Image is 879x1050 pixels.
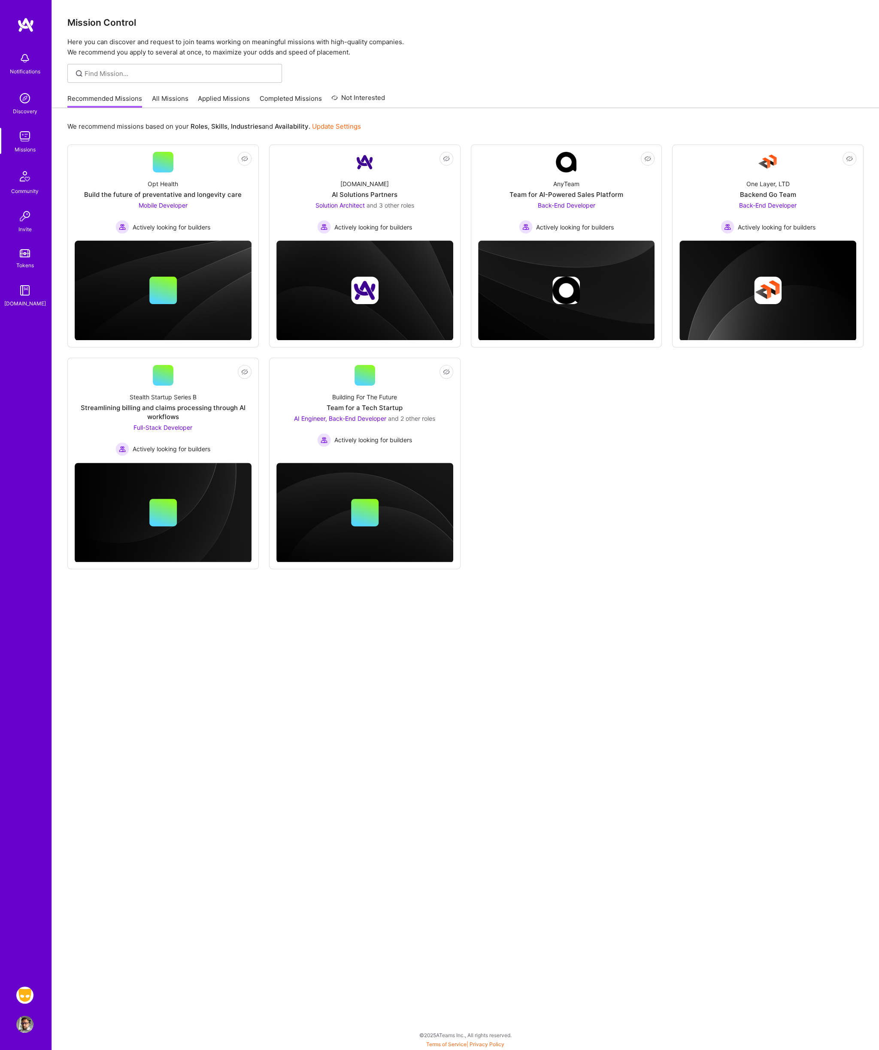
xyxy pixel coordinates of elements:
[260,94,322,108] a: Completed Missions
[14,1016,36,1033] a: User Avatar
[478,241,655,341] img: cover
[85,69,276,78] input: Find Mission...
[478,152,655,234] a: Company LogoAnyTeamTeam for AI-Powered Sales PlatformBack-End Developer Actively looking for buil...
[16,50,33,67] img: bell
[746,179,790,188] div: One Layer, LTD
[536,223,614,232] span: Actively looking for builders
[754,277,782,304] img: Company logo
[10,67,40,76] div: Notifications
[115,220,129,234] img: Actively looking for builders
[351,277,379,304] img: Company logo
[519,220,533,234] img: Actively looking for builders
[738,223,815,232] span: Actively looking for builders
[294,415,386,422] span: AI Engineer, Back-End Developer
[13,107,37,116] div: Discovery
[11,187,39,196] div: Community
[231,122,262,130] b: Industries
[509,190,623,199] div: Team for AI-Powered Sales Platform
[16,1016,33,1033] img: User Avatar
[679,152,856,234] a: Company LogoOne Layer, LTDBackend Go TeamBack-End Developer Actively looking for buildersActively...
[20,249,30,257] img: tokens
[276,152,453,234] a: Company Logo[DOMAIN_NAME]AI Solutions PartnersSolution Architect and 3 other rolesActively lookin...
[758,152,778,172] img: Company Logo
[355,152,375,172] img: Company Logo
[241,368,248,375] i: icon EyeClosed
[133,424,192,431] span: Full-Stack Developer
[426,1041,504,1047] span: |
[553,179,579,188] div: AnyTeam
[133,223,210,232] span: Actively looking for builders
[332,190,397,199] div: AI Solutions Partners
[75,152,252,234] a: Opt HealthBuild the future of preventative and longevity careMobile Developer Actively looking fo...
[75,403,252,421] div: Streamlining billing and claims processing through AI workflows
[133,444,210,453] span: Actively looking for builders
[470,1041,504,1047] a: Privacy Policy
[334,223,412,232] span: Actively looking for builders
[846,155,853,162] i: icon EyeClosed
[75,463,252,563] img: cover
[317,433,331,447] img: Actively looking for builders
[332,392,397,401] div: Building For The Future
[191,122,208,130] b: Roles
[74,69,84,78] i: icon SearchGrey
[327,403,403,412] div: Team for a Tech Startup
[16,261,34,270] div: Tokens
[740,190,796,199] div: Backend Go Team
[443,368,450,375] i: icon EyeClosed
[312,122,361,130] a: Update Settings
[52,1024,879,1046] div: © 2025 ATeams Inc., All rights reserved.
[211,122,227,130] b: Skills
[17,17,34,33] img: logo
[4,299,46,308] div: [DOMAIN_NAME]
[317,220,331,234] img: Actively looking for builders
[14,987,36,1004] a: Grindr: Mobile + BE + Cloud
[148,179,178,188] div: Opt Health
[241,155,248,162] i: icon EyeClosed
[315,202,365,209] span: Solution Architect
[276,241,453,341] img: cover
[67,37,864,57] p: Here you can discover and request to join teams working on meaningful missions with high-quality ...
[276,463,453,563] img: cover
[340,179,389,188] div: [DOMAIN_NAME]
[331,93,385,108] a: Not Interested
[552,277,580,304] img: Company logo
[16,987,33,1004] img: Grindr: Mobile + BE + Cloud
[18,225,32,234] div: Invite
[67,122,361,131] p: We recommend missions based on your , , and .
[84,190,242,199] div: Build the future of preventative and longevity care
[139,202,188,209] span: Mobile Developer
[67,17,864,28] h3: Mission Control
[16,208,33,225] img: Invite
[67,94,142,108] a: Recommended Missions
[644,155,651,162] i: icon EyeClosed
[679,241,856,341] img: cover
[426,1041,467,1047] a: Terms of Service
[443,155,450,162] i: icon EyeClosed
[75,365,252,456] a: Stealth Startup Series BStreamlining billing and claims processing through AI workflowsFull-Stack...
[537,202,595,209] span: Back-End Developer
[115,442,129,456] img: Actively looking for builders
[75,241,252,341] img: cover
[16,282,33,299] img: guide book
[275,122,309,130] b: Availability
[367,202,414,209] span: and 3 other roles
[16,90,33,107] img: discovery
[556,152,576,172] img: Company Logo
[16,128,33,145] img: teamwork
[388,415,435,422] span: and 2 other roles
[721,220,734,234] img: Actively looking for builders
[130,392,197,401] div: Stealth Startup Series B
[198,94,250,108] a: Applied Missions
[334,435,412,444] span: Actively looking for builders
[152,94,188,108] a: All Missions
[15,145,36,154] div: Missions
[276,365,453,456] a: Building For The FutureTeam for a Tech StartupAI Engineer, Back-End Developer and 2 other rolesAc...
[739,202,797,209] span: Back-End Developer
[15,166,35,187] img: Community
